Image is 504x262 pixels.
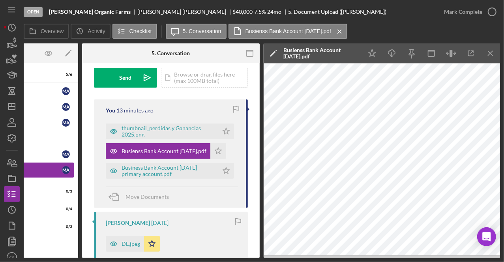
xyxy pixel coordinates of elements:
[106,163,234,179] button: Business Bank Account [DATE] primary account.pdf
[58,72,72,77] div: 5 / 6
[436,4,500,20] button: Mark Complete
[254,9,266,15] div: 7.5 %
[9,255,14,260] text: CS
[267,9,281,15] div: 24 mo
[122,241,140,247] div: DL.jpeg
[41,28,64,34] label: Overview
[24,24,69,39] button: Overview
[151,220,169,226] time: 2025-09-15 03:26
[137,9,233,15] div: [PERSON_NAME] [PERSON_NAME]
[58,207,72,211] div: 0 / 4
[94,68,157,88] button: Send
[229,24,348,39] button: Busienss Bank Account [DATE].pdf
[444,4,482,20] div: Mark Complete
[62,87,70,95] div: M A
[62,103,70,111] div: M A
[49,9,131,15] b: [PERSON_NAME] Organic Farms
[106,124,234,139] button: thumbnail_perdidas y Ganancias 2025.png
[122,165,214,177] div: Business Bank Account [DATE] primary account.pdf
[71,24,110,39] button: Activity
[166,24,227,39] button: 5. Conversation
[233,8,253,15] span: $40,000
[122,148,206,154] div: Busienss Bank Account [DATE].pdf
[58,189,72,194] div: 0 / 3
[106,236,160,252] button: DL.jpeg
[245,28,332,34] label: Busienss Bank Account [DATE].pdf
[183,28,221,34] label: 5. Conversation
[122,125,214,138] div: thumbnail_perdidas y Ganancias 2025.png
[120,68,132,88] div: Send
[88,28,105,34] label: Activity
[283,47,358,60] div: Busienss Bank Account [DATE].pdf
[62,150,70,158] div: M A
[106,107,115,114] div: You
[116,107,154,114] time: 2025-09-22 22:35
[106,220,150,226] div: [PERSON_NAME]
[129,28,152,34] label: Checklist
[106,143,226,159] button: Busienss Bank Account [DATE].pdf
[477,227,496,246] div: Open Intercom Messenger
[62,166,70,174] div: M A
[62,119,70,127] div: M A
[126,193,169,200] span: Move Documents
[58,225,72,229] div: 0 / 3
[24,7,43,17] div: Open
[106,187,177,207] button: Move Documents
[112,24,157,39] button: Checklist
[152,50,190,56] div: 5. Conversation
[288,9,387,15] div: 5. Document Upload ([PERSON_NAME])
